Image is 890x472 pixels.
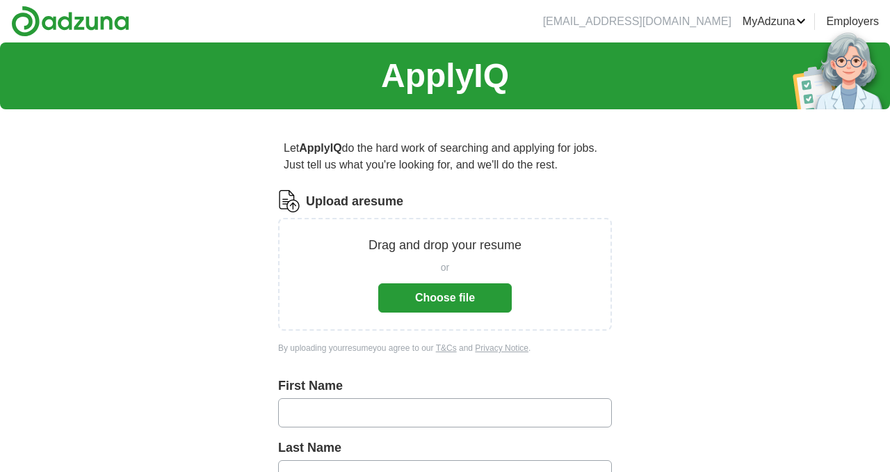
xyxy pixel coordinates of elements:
label: Upload a resume [306,192,403,211]
img: Adzuna logo [11,6,129,37]
li: [EMAIL_ADDRESS][DOMAIN_NAME] [543,13,731,30]
span: or [441,260,449,275]
a: Employers [826,13,879,30]
strong: ApplyIQ [299,142,341,154]
a: Privacy Notice [475,343,528,353]
p: Drag and drop your resume [369,236,521,255]
h1: ApplyIQ [381,51,509,101]
button: Choose file [378,283,512,313]
img: CV Icon [278,190,300,212]
div: By uploading your resume you agree to our and . [278,342,612,354]
label: First Name [278,377,612,395]
a: T&Cs [436,343,457,353]
label: Last Name [278,439,612,457]
p: Let do the hard work of searching and applying for jobs. Just tell us what you're looking for, an... [278,134,612,179]
a: MyAdzuna [743,13,807,30]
